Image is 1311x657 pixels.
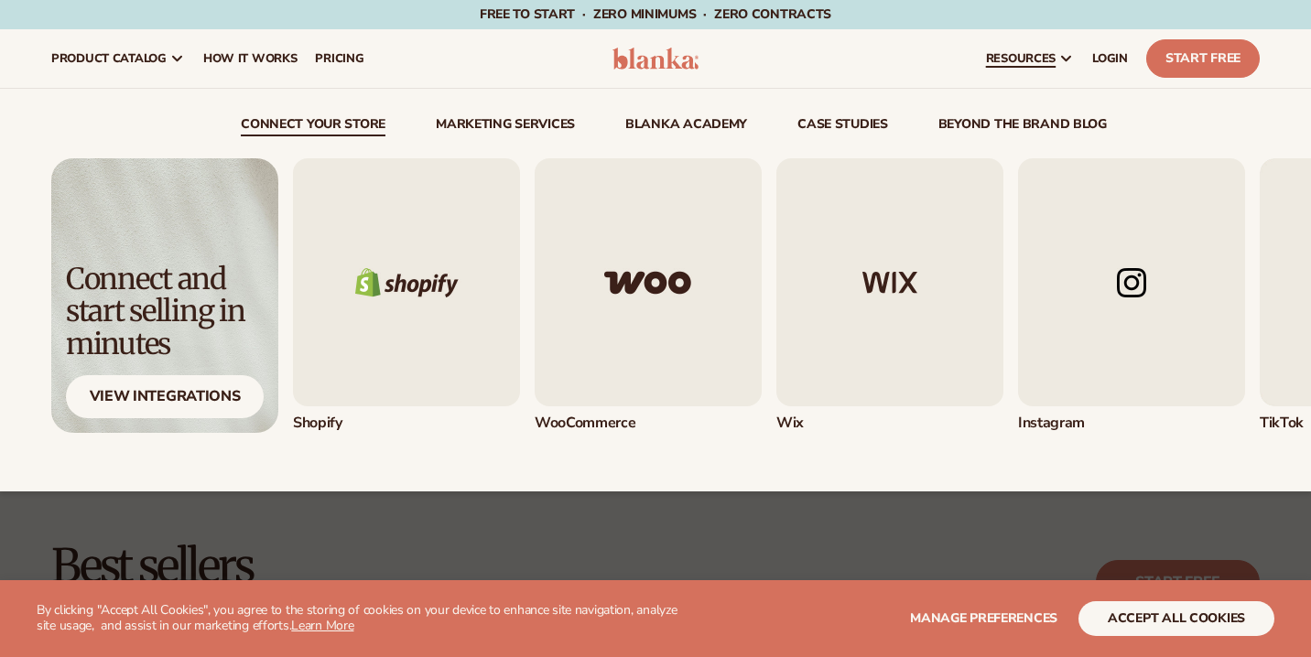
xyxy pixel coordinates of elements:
div: 3 / 5 [776,158,1003,433]
img: logo [612,48,699,70]
button: Manage preferences [910,601,1057,636]
a: Instagram logo. Instagram [1018,158,1245,433]
span: pricing [315,51,363,66]
span: How It Works [203,51,298,66]
span: product catalog [51,51,167,66]
div: 1 / 5 [293,158,520,433]
a: product catalog [42,29,194,88]
a: pricing [306,29,373,88]
div: Instagram [1018,414,1245,433]
img: Light background with shadow. [51,158,278,433]
img: Shopify logo. [293,158,520,406]
div: 4 / 5 [1018,158,1245,433]
a: Woo commerce logo. WooCommerce [535,158,762,433]
a: Blanka Academy [625,118,747,136]
div: Shopify [293,414,520,433]
span: Manage preferences [910,609,1057,627]
a: Learn More [291,617,353,634]
a: Shopify logo. Shopify [293,158,520,433]
a: connect your store [241,118,385,136]
div: 2 / 5 [535,158,762,433]
div: Wix [776,414,1003,433]
a: LOGIN [1083,29,1137,88]
a: How It Works [194,29,307,88]
a: Start Free [1146,39,1260,78]
a: beyond the brand blog [938,118,1107,136]
div: WooCommerce [535,414,762,433]
button: accept all cookies [1078,601,1274,636]
div: View Integrations [66,375,264,418]
a: case studies [797,118,888,136]
a: Light background with shadow. Connect and start selling in minutes View Integrations [51,158,278,433]
span: LOGIN [1092,51,1128,66]
a: Wix logo. Wix [776,158,1003,433]
div: Connect and start selling in minutes [66,264,264,361]
img: Wix logo. [776,158,1003,406]
img: Instagram logo. [1018,158,1245,406]
a: resources [977,29,1083,88]
a: Marketing services [436,118,575,136]
img: Woo commerce logo. [535,158,762,406]
span: resources [986,51,1056,66]
span: Free to start · ZERO minimums · ZERO contracts [480,5,831,23]
p: By clicking "Accept All Cookies", you agree to the storing of cookies on your device to enhance s... [37,603,681,634]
